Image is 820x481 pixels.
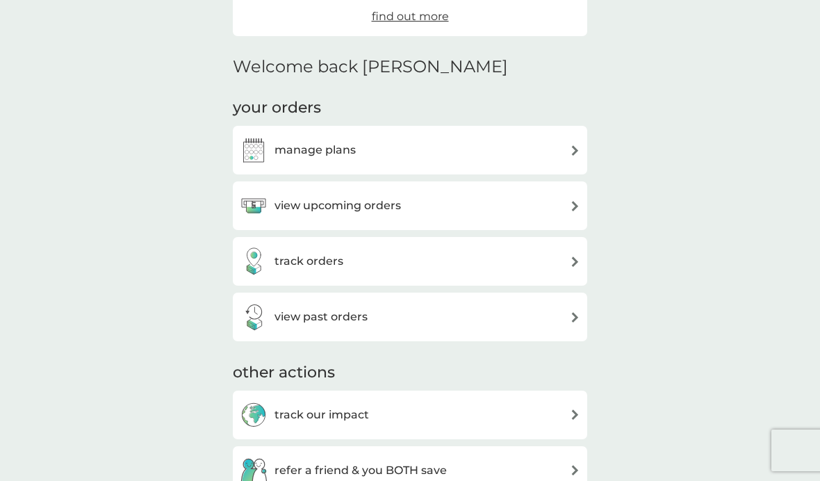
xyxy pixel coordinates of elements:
[274,252,343,270] h3: track orders
[233,362,335,384] h3: other actions
[570,256,580,267] img: arrow right
[274,406,369,424] h3: track our impact
[274,308,368,326] h3: view past orders
[372,8,449,26] a: find out more
[274,141,356,159] h3: manage plans
[570,312,580,323] img: arrow right
[233,57,508,77] h2: Welcome back [PERSON_NAME]
[274,197,401,215] h3: view upcoming orders
[570,145,580,156] img: arrow right
[372,10,449,23] span: find out more
[570,201,580,211] img: arrow right
[274,462,447,480] h3: refer a friend & you BOTH save
[570,465,580,475] img: arrow right
[233,97,321,119] h3: your orders
[570,409,580,420] img: arrow right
